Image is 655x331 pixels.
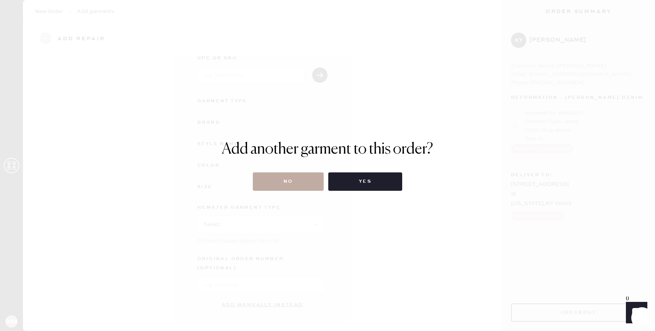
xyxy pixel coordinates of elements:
[328,172,402,191] button: Yes
[222,140,433,159] h1: Add another garment to this order?
[253,172,324,191] button: No
[619,297,652,329] iframe: Front Chat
